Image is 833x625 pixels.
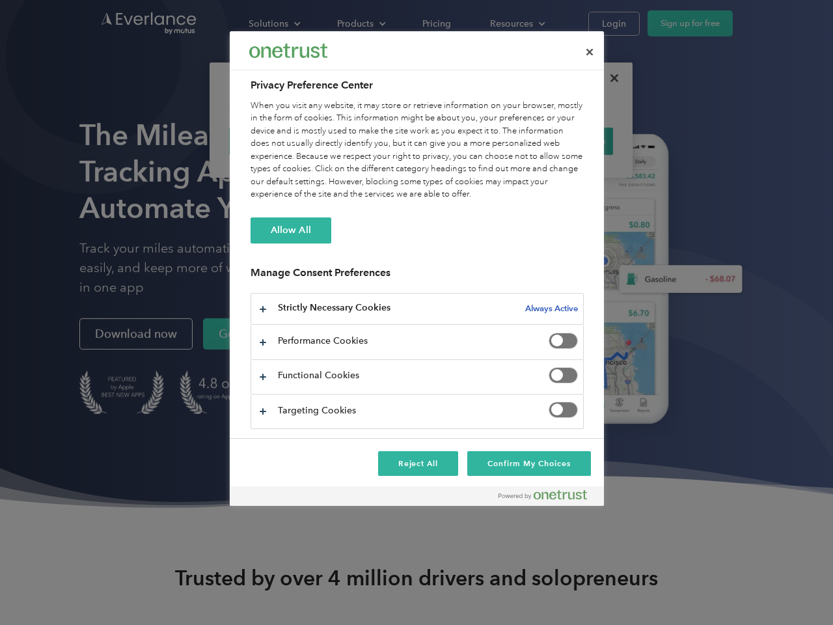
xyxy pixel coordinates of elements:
[378,451,459,476] button: Reject All
[249,38,327,64] div: Everlance
[230,31,604,506] div: Privacy Preference Center
[230,31,604,506] div: Preference center
[467,451,590,476] button: Confirm My Choices
[251,217,331,243] button: Allow All
[251,77,584,93] h2: Privacy Preference Center
[575,38,604,66] button: Close
[498,490,587,500] img: Powered by OneTrust Opens in a new Tab
[251,266,584,286] h3: Manage Consent Preferences
[249,44,327,57] img: Everlance
[498,490,597,506] a: Powered by OneTrust Opens in a new Tab
[251,100,584,201] div: When you visit any website, it may store or retrieve information on your browser, mostly in the f...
